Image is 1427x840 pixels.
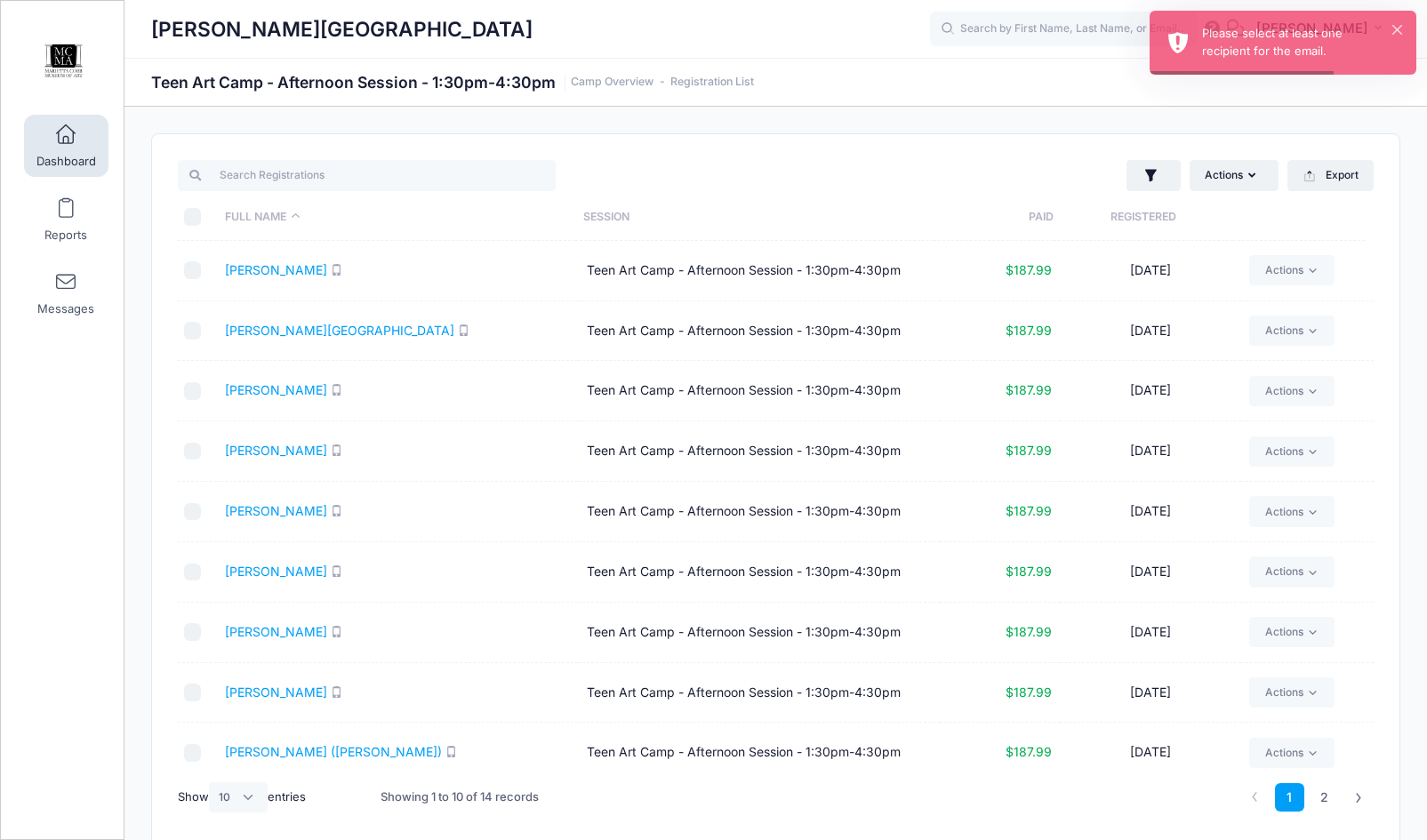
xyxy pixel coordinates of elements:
a: Actions [1249,556,1334,587]
td: [DATE] [1060,421,1240,482]
a: Actions [1249,316,1334,346]
span: Reports [44,228,87,243]
i: SMS enabled [445,746,457,757]
td: Teen Art Camp - Afternoon Session - 1:30pm-4:30pm [578,723,940,783]
a: 2 [1310,783,1339,812]
th: Session: activate to sort column ascending [575,194,934,241]
a: [PERSON_NAME] [225,684,327,700]
span: $187.99 [1006,744,1052,759]
a: Dashboard [24,115,108,177]
a: Actions [1249,496,1334,526]
th: Paid: activate to sort column ascending [934,194,1054,241]
a: Reports [24,188,108,251]
td: Teen Art Camp - Afternoon Session - 1:30pm-4:30pm [578,663,940,724]
i: SMS enabled [331,444,342,456]
a: Actions [1249,376,1334,406]
td: Teen Art Camp - Afternoon Session - 1:30pm-4:30pm [578,361,940,421]
label: Show entries [178,782,306,812]
i: SMS enabled [331,505,342,516]
h1: Teen Art Camp - Afternoon Session - 1:30pm-4:30pm [151,73,754,92]
a: Camp Overview [571,76,653,89]
a: Registration List [670,76,754,89]
td: Teen Art Camp - Afternoon Session - 1:30pm-4:30pm [578,241,940,301]
span: $187.99 [1006,564,1052,579]
a: [PERSON_NAME] [225,503,327,518]
a: Actions [1249,677,1334,708]
td: [DATE] [1060,603,1240,663]
td: Teen Art Camp - Afternoon Session - 1:30pm-4:30pm [578,542,940,603]
h1: [PERSON_NAME][GEOGRAPHIC_DATA] [151,9,533,50]
i: SMS enabled [458,324,469,336]
a: Actions [1249,436,1334,467]
td: Teen Art Camp - Afternoon Session - 1:30pm-4:30pm [578,603,940,663]
td: Teen Art Camp - Afternoon Session - 1:30pm-4:30pm [578,421,940,482]
span: $187.99 [1006,382,1052,397]
img: Marietta Cobb Museum of Art [30,28,97,94]
span: $187.99 [1006,684,1052,700]
td: [DATE] [1060,241,1240,301]
i: SMS enabled [331,264,342,276]
td: [DATE] [1060,482,1240,542]
a: 1 [1275,783,1304,812]
span: Messages [37,301,94,316]
td: [DATE] [1060,301,1240,362]
td: [DATE] [1060,361,1240,421]
td: Teen Art Camp - Afternoon Session - 1:30pm-4:30pm [578,301,940,362]
div: Please select at least one recipient for the email. [1202,25,1402,60]
a: Actions [1249,617,1334,647]
a: [PERSON_NAME] [225,443,327,458]
a: [PERSON_NAME] ([PERSON_NAME]) [225,744,442,759]
a: Marietta Cobb Museum of Art [1,19,125,103]
input: Search by First Name, Last Name, or Email... [930,12,1197,47]
i: SMS enabled [331,626,342,637]
a: Actions [1249,738,1334,768]
select: Showentries [209,782,268,812]
button: × [1392,25,1402,35]
span: $187.99 [1006,503,1052,518]
a: Messages [24,262,108,324]
th: Full Name: activate to sort column descending [216,194,575,241]
span: $187.99 [1006,624,1052,639]
button: Export [1287,160,1374,190]
i: SMS enabled [331,384,342,396]
a: [PERSON_NAME][GEOGRAPHIC_DATA] [225,323,454,338]
td: [DATE] [1060,723,1240,783]
td: [DATE] [1060,663,1240,724]
button: Actions [1190,160,1279,190]
td: Teen Art Camp - Afternoon Session - 1:30pm-4:30pm [578,482,940,542]
input: Search Registrations [178,160,556,190]
span: Dashboard [36,154,96,169]
i: SMS enabled [331,686,342,698]
a: [PERSON_NAME] [225,262,327,277]
a: [PERSON_NAME] [225,382,327,397]
a: [PERSON_NAME] [225,564,327,579]
span: $187.99 [1006,262,1052,277]
span: $187.99 [1006,323,1052,338]
a: [PERSON_NAME] [225,624,327,639]
td: [DATE] [1060,542,1240,603]
span: $187.99 [1006,443,1052,458]
a: Actions [1249,255,1334,285]
i: SMS enabled [331,565,342,577]
div: Showing 1 to 10 of 14 records [381,777,539,818]
button: [PERSON_NAME] [1245,9,1400,50]
th: Registered: activate to sort column ascending [1054,194,1233,241]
